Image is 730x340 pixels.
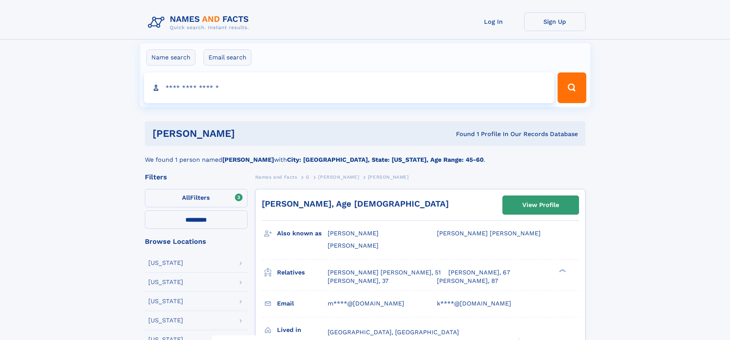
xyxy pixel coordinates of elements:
div: [US_STATE] [148,260,183,266]
span: [PERSON_NAME] [328,230,379,237]
a: [PERSON_NAME] [PERSON_NAME], 51 [328,268,441,277]
div: We found 1 person named with . [145,146,586,164]
div: Filters [145,174,248,181]
a: [PERSON_NAME], 37 [328,277,389,285]
span: [PERSON_NAME] [368,174,409,180]
span: [GEOGRAPHIC_DATA], [GEOGRAPHIC_DATA] [328,329,459,336]
div: View Profile [522,196,559,214]
div: [US_STATE] [148,317,183,324]
a: Names and Facts [255,172,297,182]
b: City: [GEOGRAPHIC_DATA], State: [US_STATE], Age Range: 45-60 [287,156,484,163]
img: Logo Names and Facts [145,12,255,33]
div: [US_STATE] [148,279,183,285]
label: Filters [145,189,248,207]
a: Log In [463,12,524,31]
span: [PERSON_NAME] [PERSON_NAME] [437,230,541,237]
a: View Profile [503,196,579,214]
a: [PERSON_NAME], Age [DEMOGRAPHIC_DATA] [262,199,449,209]
div: Browse Locations [145,238,248,245]
span: All [182,194,190,201]
span: [PERSON_NAME] [328,242,379,249]
span: G [306,174,310,180]
label: Email search [203,49,251,66]
h1: [PERSON_NAME] [153,129,346,138]
h3: Lived in [277,324,328,337]
h3: Also known as [277,227,328,240]
h3: Relatives [277,266,328,279]
div: ❯ [557,268,566,273]
a: [PERSON_NAME] [318,172,359,182]
span: [PERSON_NAME] [318,174,359,180]
a: [PERSON_NAME], 87 [437,277,498,285]
a: [PERSON_NAME], 67 [448,268,510,277]
b: [PERSON_NAME] [222,156,274,163]
input: search input [144,72,554,103]
a: G [306,172,310,182]
label: Name search [146,49,195,66]
button: Search Button [558,72,586,103]
h3: Email [277,297,328,310]
div: Found 1 Profile In Our Records Database [345,130,578,138]
div: [US_STATE] [148,298,183,304]
a: Sign Up [524,12,586,31]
